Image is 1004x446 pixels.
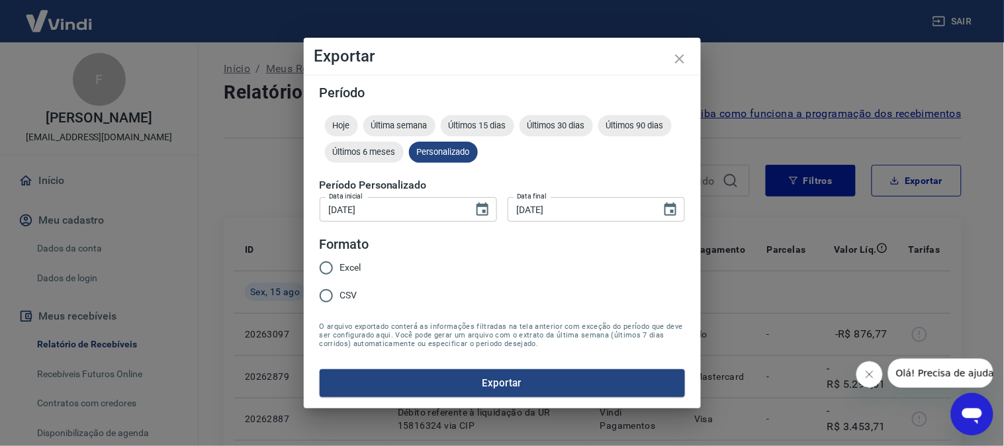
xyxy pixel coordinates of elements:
[520,120,593,130] span: Últimos 30 dias
[320,179,685,192] h5: Período Personalizado
[664,43,696,75] button: close
[340,261,361,275] span: Excel
[409,142,478,163] div: Personalizado
[363,120,435,130] span: Última semana
[517,191,547,201] label: Data final
[320,235,369,254] legend: Formato
[320,369,685,397] button: Exportar
[325,147,404,157] span: Últimos 6 meses
[469,197,496,223] button: Choose date, selected date is 15 de ago de 2025
[508,197,652,222] input: DD/MM/YYYY
[325,142,404,163] div: Últimos 6 meses
[520,115,593,136] div: Últimos 30 dias
[888,359,993,388] iframe: Mensagem da empresa
[951,393,993,435] iframe: Botão para abrir a janela de mensagens
[598,115,672,136] div: Últimos 90 dias
[409,147,478,157] span: Personalizado
[325,120,358,130] span: Hoje
[320,197,464,222] input: DD/MM/YYYY
[363,115,435,136] div: Última semana
[329,191,363,201] label: Data inicial
[314,48,690,64] h4: Exportar
[320,86,685,99] h5: Período
[340,289,357,302] span: CSV
[320,322,685,348] span: O arquivo exportado conterá as informações filtradas na tela anterior com exceção do período que ...
[657,197,684,223] button: Choose date, selected date is 15 de ago de 2025
[598,120,672,130] span: Últimos 90 dias
[325,115,358,136] div: Hoje
[441,120,514,130] span: Últimos 15 dias
[441,115,514,136] div: Últimos 15 dias
[856,361,883,388] iframe: Fechar mensagem
[8,9,111,20] span: Olá! Precisa de ajuda?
